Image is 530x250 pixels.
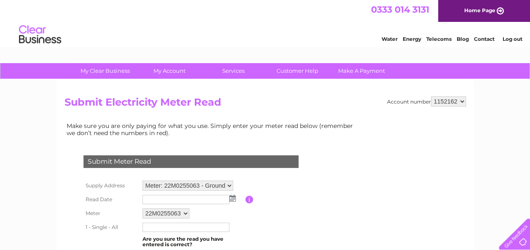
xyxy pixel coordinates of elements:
[65,120,360,138] td: Make sure you are only paying for what you use. Simply enter your meter read below (remember we d...
[263,63,332,79] a: Customer Help
[199,63,268,79] a: Services
[19,22,62,48] img: logo.png
[70,63,140,79] a: My Clear Business
[83,155,299,168] div: Submit Meter Read
[426,36,452,42] a: Telecoms
[81,178,140,193] th: Supply Address
[371,4,429,15] a: 0333 014 3131
[327,63,396,79] a: Make A Payment
[457,36,469,42] a: Blog
[403,36,421,42] a: Energy
[245,196,253,203] input: Information
[81,193,140,206] th: Read Date
[135,63,204,79] a: My Account
[81,221,140,234] th: 1 - Single - All
[502,36,522,42] a: Log out
[66,5,465,41] div: Clear Business is a trading name of Verastar Limited (registered in [GEOGRAPHIC_DATA] No. 3667643...
[65,96,466,112] h2: Submit Electricity Meter Read
[382,36,398,42] a: Water
[229,195,236,202] img: ...
[140,234,245,250] td: Are you sure the read you have entered is correct?
[81,206,140,221] th: Meter
[474,36,495,42] a: Contact
[387,96,466,106] div: Account number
